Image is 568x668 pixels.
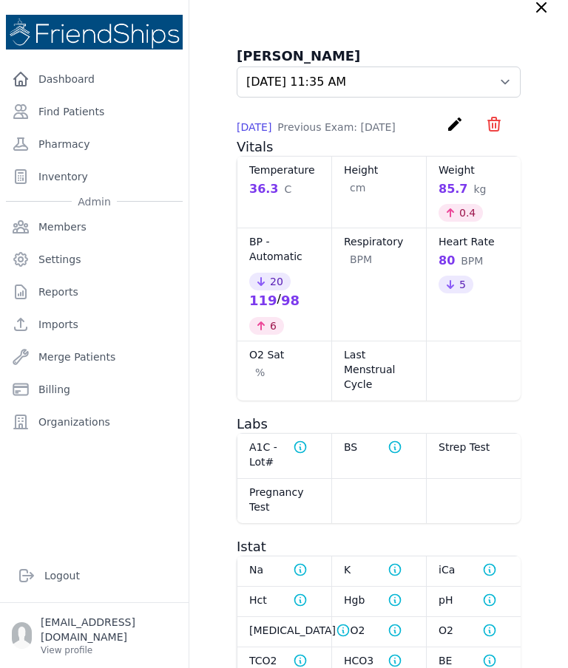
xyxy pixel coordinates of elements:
dt: Last Menstrual Cycle [344,347,414,392]
span: Labs [237,416,268,432]
i: create [446,115,464,133]
a: Members [6,212,183,242]
div: 0.4 [439,204,483,222]
a: create [446,122,467,136]
span: Previous Exam: [DATE] [277,121,395,133]
dt: Hct [249,593,319,607]
dt: K [344,562,414,577]
div: 98 [281,290,300,311]
dt: TCO2 [249,653,319,668]
dt: Na [249,562,319,577]
span: BPM [461,253,483,268]
div: 119 [249,290,277,311]
div: 6 [249,317,284,335]
div: / [249,290,319,311]
a: Logout [12,561,177,590]
dt: Pregnancy Test [249,485,319,514]
dt: O2 [439,623,509,638]
dt: Strep Test [439,440,509,454]
dt: Temperature [249,163,319,177]
p: View profile [41,644,177,656]
dt: Heart Rate [439,234,509,249]
a: Inventory [6,162,183,191]
dt: iCa [439,562,509,577]
p: [EMAIL_ADDRESS][DOMAIN_NAME] [41,615,177,644]
span: BPM [350,252,372,267]
dt: Weight [439,163,509,177]
div: 36.3 [249,180,319,198]
span: kg [473,182,486,197]
dt: Height [344,163,414,177]
dt: BE [439,653,509,668]
span: C [284,182,291,197]
dt: PO2 [344,623,414,638]
a: Settings [6,245,183,274]
span: Istat [237,539,266,554]
dt: [MEDICAL_DATA] [249,623,319,638]
a: Merge Patients [6,342,183,372]
dt: pH [439,593,509,607]
dt: BP - Automatic [249,234,319,264]
h3: [PERSON_NAME] [237,46,521,67]
div: 20 [249,273,291,290]
dt: BS [344,440,414,454]
img: Medical Missions EMR [6,15,183,50]
div: 80 [439,252,509,270]
span: cm [350,180,365,195]
a: Reports [6,277,183,307]
div: 5 [439,276,473,293]
dt: A1C - Lot# [249,440,319,469]
a: [EMAIL_ADDRESS][DOMAIN_NAME] View profile [12,615,177,656]
a: Find Patients [6,97,183,126]
p: [DATE] [237,120,396,134]
dt: Hgb [344,593,414,607]
dt: O2 Sat [249,347,319,362]
div: 85.7 [439,180,509,198]
dt: HCO3 [344,653,414,668]
span: Vitals [237,139,273,154]
span: % [255,365,265,380]
a: Dashboard [6,64,183,94]
span: Admin [72,194,117,209]
a: Billing [6,375,183,404]
dt: Respiratory [344,234,414,249]
a: Pharmacy [6,129,183,159]
a: Imports [6,310,183,339]
a: Organizations [6,407,183,437]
